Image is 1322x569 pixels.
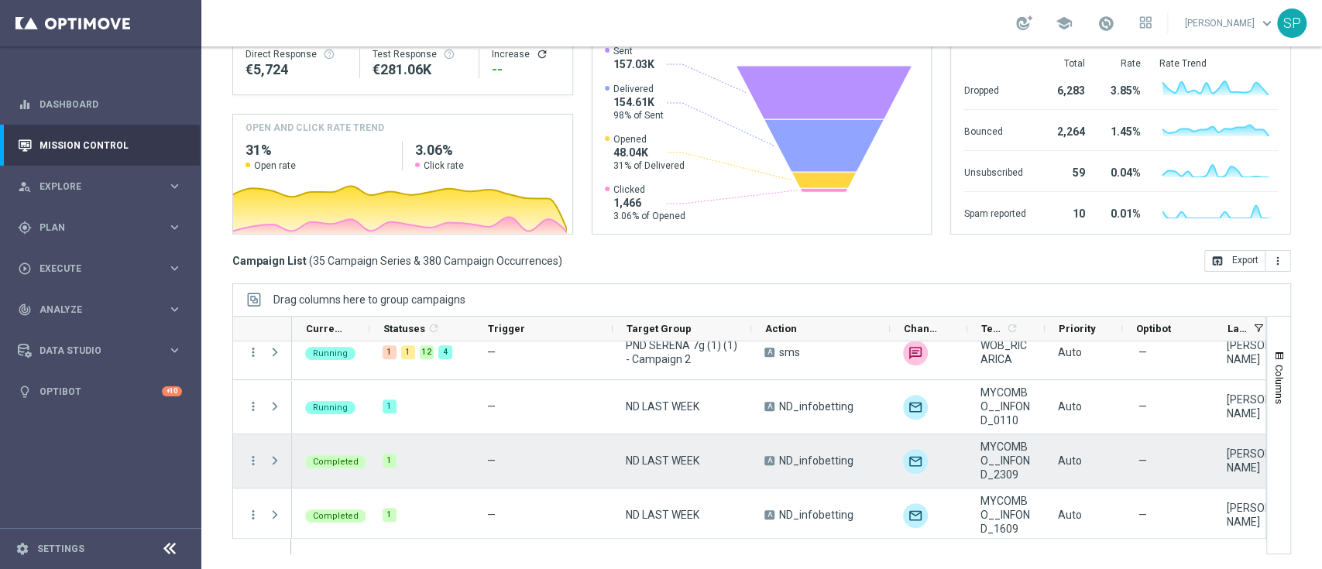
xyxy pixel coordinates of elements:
span: Clicked [613,183,685,196]
div: Increase [492,48,560,60]
div: Serena Piraino [1227,447,1278,475]
div: Row Groups [273,293,465,306]
i: refresh [1006,322,1018,334]
div: 10 [1044,200,1084,225]
a: Mission Control [39,125,182,166]
i: track_changes [18,303,32,317]
i: more_vert [1272,255,1284,267]
i: refresh [428,322,440,334]
button: equalizer Dashboard [17,98,183,111]
div: 0.01% [1103,200,1140,225]
div: Analyze [18,303,167,317]
div: 6,283 [1044,77,1084,101]
a: [PERSON_NAME]keyboard_arrow_down [1183,12,1277,35]
span: Priority [1059,323,1096,334]
span: — [1138,399,1147,413]
span: Click rate [424,159,464,172]
div: Skebby SMS [903,341,928,365]
span: ( [309,254,313,268]
div: 1.45% [1103,118,1140,142]
span: keyboard_arrow_down [1258,15,1276,32]
span: Trigger [488,323,525,334]
i: keyboard_arrow_right [167,302,182,317]
span: A [764,402,774,411]
div: Dashboard [18,84,182,125]
span: — [487,509,496,521]
span: Auto [1058,400,1082,413]
span: ) [558,254,562,268]
div: Explore [18,180,167,194]
div: 1 [383,454,397,468]
i: play_circle_outline [18,262,32,276]
div: 59 [1044,159,1084,183]
span: Running [313,348,348,358]
div: -- [492,60,560,79]
button: play_circle_outline Execute keyboard_arrow_right [17,262,183,275]
a: Dashboard [39,84,182,125]
span: — [1138,345,1147,359]
span: Running [313,403,348,413]
span: A [764,348,774,357]
div: 12 [420,345,434,359]
div: €5,724 [246,60,347,79]
i: more_vert [246,454,260,468]
div: Test Response [373,48,467,60]
div: Plan [18,221,167,235]
span: MYCOMBO__INFOND_2309 [980,440,1032,482]
span: Statuses [383,323,425,334]
colored-tag: Running [305,399,355,414]
div: Unsubscribed [963,159,1025,183]
div: Total [1044,57,1084,70]
span: Delivered [613,83,664,95]
h2: 31% [246,141,390,159]
span: Plan [39,223,167,232]
span: 98% of Sent [613,109,664,122]
div: 1 [383,508,397,522]
div: 3.85% [1103,77,1140,101]
span: Explore [39,182,167,191]
span: — [487,346,496,358]
span: Calculate column [425,320,440,337]
div: 2,264 [1044,118,1084,142]
span: Data Studio [39,346,167,355]
img: Optimail [903,395,928,420]
span: Completed [313,511,359,521]
i: keyboard_arrow_right [167,261,182,276]
img: Optimail [903,449,928,474]
button: open_in_browser Export [1204,250,1265,272]
span: WOB_RICARICA [980,338,1032,366]
span: A [764,510,774,519]
h4: OPEN AND CLICK RATE TREND [246,121,384,135]
span: — [1138,508,1147,522]
div: 0.04% [1103,159,1140,183]
button: refresh [536,48,548,60]
div: Serena Piraino [1227,338,1278,366]
span: Auto [1058,509,1082,521]
span: Optibot [1136,323,1171,334]
span: MYCOMBO__INFOND_1609 [980,494,1032,536]
span: Current Status [306,323,343,334]
span: PND SERENA 7g (1) (1) - Campaign 2 [626,338,738,366]
span: Auto [1058,346,1082,358]
span: Channel [904,323,941,334]
span: Calculate column [1004,320,1018,337]
span: ND_infobetting [779,399,853,413]
div: 4 [438,345,452,359]
img: Optimail [903,503,928,528]
i: settings [15,542,29,556]
button: Mission Control [17,139,183,152]
button: more_vert [246,399,260,413]
i: open_in_browser [1211,255,1224,267]
div: Execute [18,262,167,276]
span: ND LAST WEEK [626,454,699,468]
colored-tag: Running [305,345,355,360]
a: Settings [37,544,84,554]
span: ND LAST WEEK [626,399,699,413]
div: Rate [1103,57,1140,70]
div: SP [1277,9,1307,38]
button: lightbulb Optibot +10 [17,386,183,398]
